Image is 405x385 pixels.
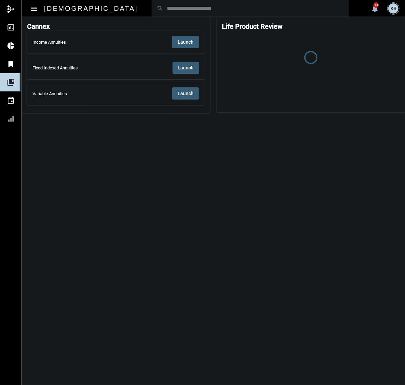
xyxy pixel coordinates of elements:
[27,2,41,15] button: Toggle sidenav
[27,22,50,30] h2: Cannex
[7,5,15,13] mat-icon: mediation
[44,3,138,14] h2: [DEMOGRAPHIC_DATA]
[172,36,199,48] button: Launch
[7,115,15,123] mat-icon: signal_cellular_alt
[388,3,399,14] div: KS
[222,22,283,30] h2: Life Product Review
[7,78,15,86] mat-icon: collections_bookmark
[178,39,194,45] span: Launch
[178,65,194,70] span: Launch
[374,2,379,8] div: 14
[7,42,15,50] mat-icon: pie_chart
[172,87,199,100] button: Launch
[173,62,199,74] button: Launch
[32,91,102,96] div: Variable Annuities
[7,97,15,105] mat-icon: event
[7,60,15,68] mat-icon: bookmark
[32,40,102,45] div: Income Annuities
[30,5,38,13] mat-icon: Side nav toggle icon
[178,91,194,96] span: Launch
[7,23,15,31] mat-icon: insert_chart_outlined
[32,65,109,70] div: Fixed Indexed Annuities
[157,5,163,12] mat-icon: search
[371,4,379,13] mat-icon: notifications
